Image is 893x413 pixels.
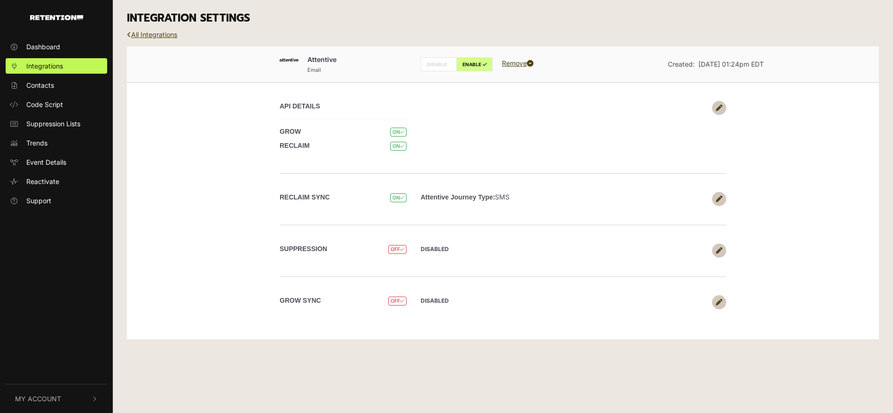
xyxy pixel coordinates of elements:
span: Code Script [26,99,63,109]
img: Attentive [280,58,298,61]
small: Email [307,67,321,73]
label: SUPPRESSION [280,244,327,254]
span: Support [26,196,51,206]
label: API DETAILS [280,101,320,111]
span: Trends [26,138,47,148]
span: Contacts [26,80,54,90]
span: OFF [388,245,407,254]
strong: DISABLED [421,245,449,252]
span: ON [390,193,407,202]
a: Integrations [6,58,107,74]
a: All Integrations [127,31,177,38]
img: Retention.com [30,15,83,20]
li: SMS [421,192,707,202]
a: Code Script [6,97,107,112]
strong: Attentive Journey Type: [421,193,495,201]
a: Reactivate [6,174,107,189]
span: Event Details [26,157,66,167]
a: Contacts [6,77,107,93]
span: My Account [15,394,61,404]
button: My Account [6,384,107,413]
a: Dashboard [6,39,107,54]
label: Reclaim Sync [280,192,330,202]
span: Dashboard [26,42,60,52]
span: [DATE] 01:24pm EDT [698,60,764,68]
a: Remove [502,59,533,67]
span: ON [390,142,407,151]
strong: DISABLED [421,297,449,304]
span: OFF [388,297,407,306]
label: DISABLE [421,57,457,71]
span: ON [390,128,407,137]
span: Suppression Lists [26,119,80,129]
label: GROW [280,127,301,137]
span: Attentive [307,55,337,63]
span: Reactivate [26,176,59,186]
a: Event Details [6,154,107,170]
label: Grow Sync [280,296,321,306]
a: Suppression Lists [6,116,107,131]
h3: INTEGRATION SETTINGS [127,12,879,25]
span: Integrations [26,61,63,71]
a: Support [6,193,107,208]
span: Created: [668,60,695,68]
a: Trends [6,135,107,151]
label: RECLAIM [280,141,310,151]
label: ENABLE [456,57,493,71]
